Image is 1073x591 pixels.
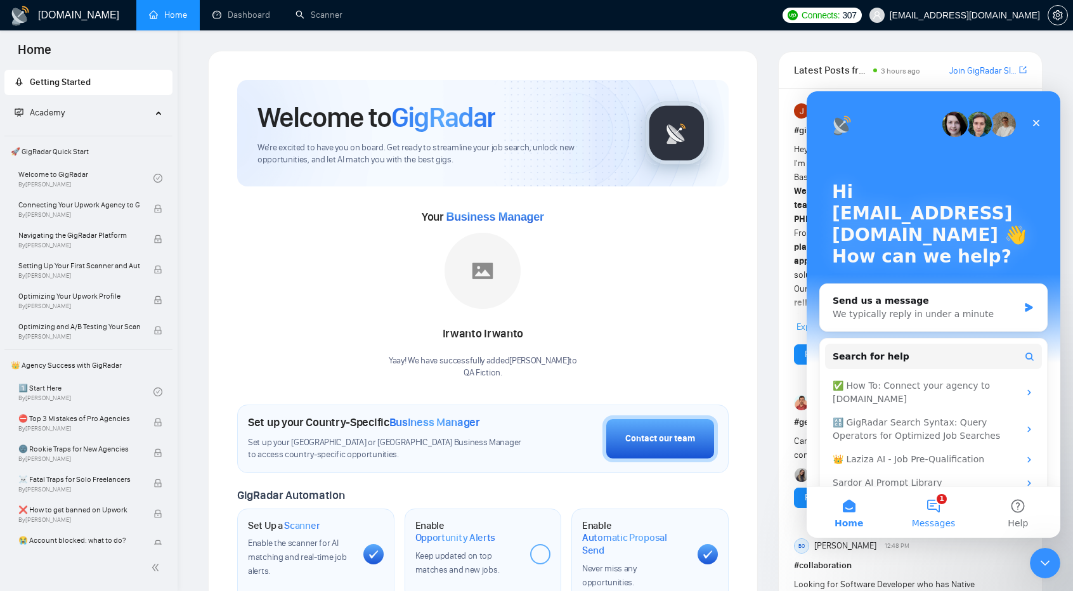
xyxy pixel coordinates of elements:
[794,559,1027,573] h1: # collaboration
[248,519,320,532] h1: Set Up a
[284,519,320,532] span: Scanner
[794,434,980,462] div: Can i share my email to invite in slack after contract is started right?
[582,531,687,556] span: Automatic Proposal Send
[788,10,798,20] img: upwork-logo.png
[805,347,825,361] a: Reply
[814,539,876,553] span: [PERSON_NAME]
[805,491,825,505] a: Reply
[807,91,1060,538] iframe: Intercom live chat
[248,415,480,429] h1: Set up your Country-Specific
[18,473,140,486] span: ☠️ Fatal Traps for Solo Freelancers
[10,6,30,26] img: logo
[1019,64,1027,76] a: export
[30,77,91,88] span: Getting Started
[1048,10,1067,20] span: setting
[582,563,637,588] span: Never miss any opportunities.
[18,378,153,406] a: 1️⃣ Start HereBy[PERSON_NAME]
[391,100,495,134] span: GigRadar
[18,229,140,242] span: Navigating the GigRadar Platform
[794,186,966,224] strong: We are a seasoned full-stack development team specializing in [GEOGRAPHIC_DATA], PHP, and scalabl...
[248,538,346,576] span: Enable the scanner for AI matching and real-time job alerts.
[18,259,140,272] span: Setting Up Your First Scanner and Auto-Bidder
[802,8,840,22] span: Connects:
[18,290,140,302] span: Optimizing Your Upwork Profile
[153,235,162,244] span: lock
[15,107,65,118] span: Academy
[153,479,162,488] span: lock
[949,64,1017,78] a: Join GigRadar Slack Community
[153,265,162,274] span: lock
[18,242,140,249] span: By [PERSON_NAME]
[1048,5,1068,25] button: setting
[794,344,836,365] button: Reply
[18,164,153,192] a: Welcome to GigRadarBy[PERSON_NAME]
[15,108,23,117] span: fund-projection-screen
[842,8,856,22] span: 307
[257,100,495,134] h1: Welcome to
[4,70,172,95] li: Getting Started
[6,353,171,378] span: 👑 Agency Success with GigRadar
[794,143,980,422] div: Hey Slackies.. Jivesh N I'm an part of Business that deal with Laravel Based Web-App Development,...
[153,174,162,183] span: check-circle
[794,488,836,508] button: Reply
[389,415,480,429] span: Business Manager
[794,124,1027,138] h1: # gigradar-hub
[645,101,708,165] img: gigradar-logo.png
[257,142,625,166] span: We're excited to have you on board. Get ready to streamline your job search, unlock new opportuni...
[153,509,162,518] span: lock
[795,468,809,482] img: Mariia Heshka
[296,10,342,20] a: searchScanner
[18,516,140,524] span: By [PERSON_NAME]
[6,139,171,164] span: 🚀 GigRadar Quick Start
[18,272,140,280] span: By [PERSON_NAME]
[18,443,140,455] span: 🌚 Rookie Traps for New Agencies
[389,323,577,345] div: Irwanto Irwanto
[1019,65,1027,75] span: export
[149,10,187,20] a: homeHome
[18,320,140,333] span: Optimizing and A/B Testing Your Scanner for Better Results
[18,534,140,547] span: 😭 Account blocked: what to do?
[15,77,23,86] span: rocket
[153,540,162,549] span: lock
[153,326,162,335] span: lock
[415,519,521,544] h1: Enable
[797,321,825,332] span: Expand
[625,432,695,446] div: Contact our team
[237,488,344,502] span: GigRadar Automation
[795,539,809,553] div: BO
[446,211,543,223] span: Business Manager
[415,550,500,575] span: Keep updated on top matches and new jobs.
[18,211,140,219] span: By [PERSON_NAME]
[794,103,809,119] img: Jivesh Nanda
[1030,548,1060,578] iframe: Intercom live chat
[30,107,65,118] span: Academy
[794,395,809,410] img: saif SEO
[8,41,62,67] span: Home
[582,519,687,557] h1: Enable
[794,62,869,78] span: Latest Posts from the GigRadar Community
[794,283,972,322] strong: long-term client partnerships, reliable delivery, and growth-driven development
[445,233,521,309] img: placeholder.png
